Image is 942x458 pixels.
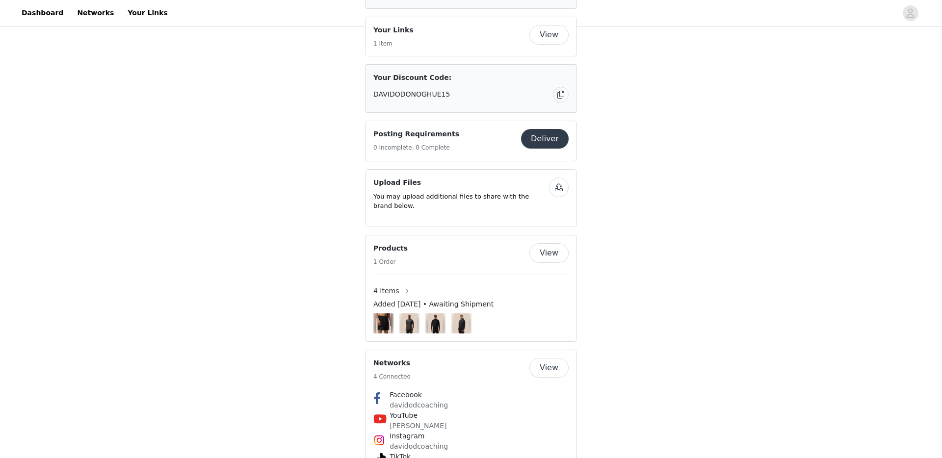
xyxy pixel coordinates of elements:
button: View [529,25,569,45]
span: DAVIDODONOGHUE15 [373,89,450,100]
span: Your Discount Code: [373,73,451,83]
h4: Products [373,243,408,254]
a: Dashboard [16,2,69,24]
h4: YouTube [390,410,552,421]
img: Flex Lifestyle Hoodie - Black [454,313,469,333]
h5: 0 Incomplete, 0 Complete [373,143,459,152]
h4: Posting Requirements [373,129,459,139]
button: Deliver [521,129,569,149]
img: Flow Training T-Shirt - Charcoal [402,313,417,333]
p: davidodcoaching [390,400,552,410]
img: Image Background Blur [451,311,471,336]
a: Your Links [122,2,174,24]
button: View [529,358,569,378]
h5: 1 Item [373,39,414,48]
div: Posting Requirements [365,121,577,161]
div: Products [365,235,577,342]
span: Added [DATE] • Awaiting Shipment [373,299,494,309]
p: davidodcoaching [390,441,552,452]
h4: Upload Files [373,178,549,188]
p: [PERSON_NAME] [390,421,552,431]
h4: Facebook [390,390,552,400]
p: You may upload additional files to share with the brand below. [373,192,549,211]
button: View [529,243,569,263]
h5: 4 Connected [373,372,411,381]
h5: 1 Order [373,257,408,266]
span: 4 Items [373,286,399,296]
h4: Instagram [390,431,552,441]
img: Apex Training 1/4 Zip Top - Black [428,313,443,333]
a: Networks [71,2,120,24]
img: Image Background Blur [399,311,419,336]
img: Instagram Icon [373,434,385,446]
img: Image Background Blur [425,311,445,336]
h4: Your Links [373,25,414,35]
img: Adapt Training 6" Shorts - Black [376,313,391,333]
div: avatar [906,5,915,21]
img: Image Background Blur [373,311,393,336]
h4: Networks [373,358,411,368]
